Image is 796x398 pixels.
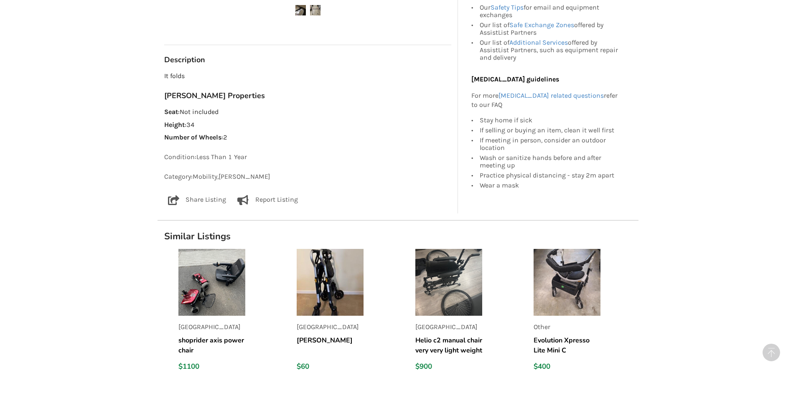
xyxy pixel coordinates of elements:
strong: Seat [164,108,178,116]
h5: [PERSON_NAME] [297,335,364,355]
h5: Evolution Xpresso Lite Mini C [534,335,600,355]
p: Share Listing [186,195,226,205]
div: Our list of offered by AssistList Partners, such as equipment repair and delivery [480,37,621,61]
p: Other [534,322,600,332]
a: listing[GEOGRAPHIC_DATA]shoprider axis power chair$1100 [178,249,283,378]
div: $1100 [178,362,245,371]
a: listing[GEOGRAPHIC_DATA][PERSON_NAME]$60 [297,249,402,378]
a: listingOtherEvolution Xpresso Lite Mini C$400 [534,249,638,378]
p: : Not included [164,107,451,117]
img: two wheel walker -walker-mobility-port moody-assistlist-listing [310,5,320,15]
strong: Height [164,121,185,129]
a: listing[GEOGRAPHIC_DATA]Helio c2 manual chair very very light weight$900 [415,249,520,378]
div: Practice physical distancing - stay 2m apart [480,170,621,180]
h3: [PERSON_NAME] Properties [164,91,451,101]
div: Our for email and equipment exchanges [480,3,621,20]
a: Safe Exchange Zones [509,20,574,28]
p: : 2 [164,133,451,142]
p: [GEOGRAPHIC_DATA] [297,322,364,332]
div: Our list of offered by AssistList Partners [480,20,621,37]
p: [GEOGRAPHIC_DATA] [178,322,245,332]
div: $60 [297,362,364,371]
p: For more refer to our FAQ [471,91,621,110]
p: It folds [164,71,451,81]
div: Wash or sanitize hands before and after meeting up [480,153,621,170]
div: Stay home if sick [480,117,621,125]
a: Safety Tips [491,3,524,11]
p: [GEOGRAPHIC_DATA] [415,322,482,332]
div: Wear a mask [480,180,621,189]
strong: Number of Wheels [164,133,221,141]
img: listing [415,249,482,316]
h5: Helio c2 manual chair very very light weight [415,335,482,355]
div: If meeting in person, consider an outdoor location [480,135,621,153]
a: [MEDICAL_DATA] related questions [498,91,604,99]
p: Report Listing [255,195,298,205]
p: Condition: Less Than 1 Year [164,152,451,162]
img: listing [534,249,600,316]
div: If selling or buying an item, clean it well first [480,125,621,135]
img: listing [297,249,364,316]
h3: Description [164,55,451,65]
h1: Similar Listings [158,231,638,242]
b: [MEDICAL_DATA] guidelines [471,75,559,83]
img: two wheel walker -walker-mobility-port moody-assistlist-listing [295,5,306,15]
img: listing [178,249,245,316]
p: : 34 [164,120,451,130]
a: Additional Services [509,38,568,46]
p: Category: Mobility , [PERSON_NAME] [164,172,451,182]
div: $900 [415,362,482,371]
h5: shoprider axis power chair [178,335,245,355]
div: $400 [534,362,600,371]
